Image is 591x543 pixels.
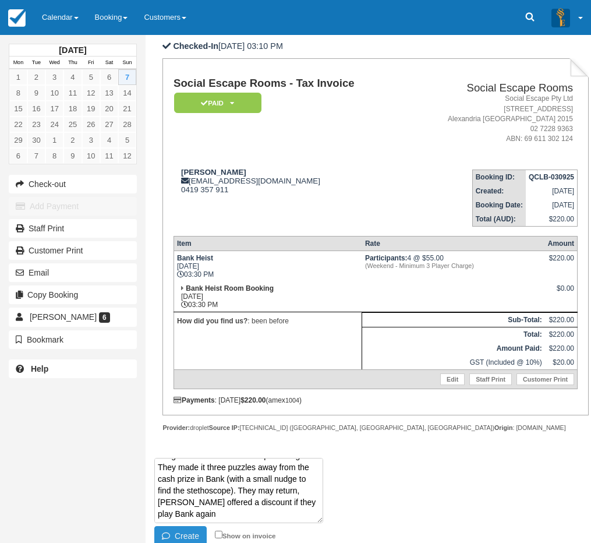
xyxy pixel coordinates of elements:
strong: Bank Heist [177,254,213,262]
a: 17 [45,101,63,117]
a: 12 [118,148,136,164]
a: 8 [45,148,63,164]
a: 4 [100,132,118,148]
a: 28 [118,117,136,132]
strong: [DATE] [59,45,86,55]
b: Help [31,364,48,373]
a: 11 [63,85,82,101]
th: Rate [362,237,545,251]
a: 30 [27,132,45,148]
strong: Bank Heist Room Booking [186,284,274,292]
th: Mon [9,57,27,69]
a: 25 [63,117,82,132]
a: 1 [9,69,27,85]
td: $20.00 [545,355,578,370]
a: 21 [118,101,136,117]
th: Sat [100,57,118,69]
div: [EMAIL_ADDRESS][DOMAIN_NAME] 0419 357 911 [174,168,405,194]
span: [PERSON_NAME] [30,312,97,322]
a: 20 [100,101,118,117]
th: Sub-Total: [362,313,545,327]
a: 18 [63,101,82,117]
td: $220.00 [545,313,578,327]
a: 10 [45,85,63,101]
h2: Social Escape Rooms [410,82,573,94]
a: 22 [9,117,27,132]
button: Add Payment [9,197,137,216]
input: Show on invoice [215,531,222,538]
td: [DATE] [526,184,578,198]
em: Paid [174,93,261,113]
a: 29 [9,132,27,148]
a: 15 [9,101,27,117]
td: [DATE] [526,198,578,212]
strong: Origin [494,424,512,431]
a: 14 [118,85,136,101]
label: Show on invoice [215,532,276,540]
a: 11 [100,148,118,164]
th: Amount [545,237,578,251]
div: $220.00 [548,254,574,271]
td: $220.00 [545,341,578,355]
button: Email [9,263,137,282]
a: Help [9,359,137,378]
a: 4 [63,69,82,85]
a: Paid [174,92,257,114]
a: 27 [100,117,118,132]
strong: QCLB-030925 [529,173,574,181]
th: Thu [63,57,82,69]
td: 4 @ $55.00 [362,251,545,282]
button: Bookmark [9,330,137,349]
strong: Source IP: [209,424,240,431]
a: 5 [118,132,136,148]
p: [DATE] 03:10 PM [162,40,588,52]
th: Created: [472,184,526,198]
a: 6 [100,69,118,85]
th: Total (AUD): [472,212,526,227]
a: 9 [63,148,82,164]
strong: Participants [365,254,408,262]
div: : [DATE] (amex ) [174,396,578,404]
th: Item [174,237,362,251]
td: [DATE] 03:30 PM [174,281,362,312]
th: Wed [45,57,63,69]
a: 7 [118,69,136,85]
a: 23 [27,117,45,132]
em: (Weekend - Minimum 3 Player Charge) [365,262,542,269]
small: 1004 [285,397,299,404]
a: 3 [45,69,63,85]
td: $220.00 [545,327,578,342]
a: 2 [27,69,45,85]
strong: Provider: [162,424,190,431]
a: Staff Print [469,373,512,385]
strong: Payments [174,396,215,404]
button: Check-out [9,175,137,193]
a: Customer Print [9,241,137,260]
th: Amount Paid: [362,341,545,355]
img: checkfront-main-nav-mini-logo.png [8,9,26,27]
a: 1 [45,132,63,148]
th: Sun [118,57,136,69]
th: Booking ID: [472,170,526,185]
th: Booking Date: [472,198,526,212]
a: Customer Print [516,373,574,385]
img: A3 [551,8,570,27]
div: $0.00 [548,284,574,302]
a: 10 [82,148,100,164]
td: $220.00 [526,212,578,227]
a: 24 [45,117,63,132]
a: 3 [82,132,100,148]
div: droplet [TECHNICAL_ID] ([GEOGRAPHIC_DATA], [GEOGRAPHIC_DATA], [GEOGRAPHIC_DATA]) : [DOMAIN_NAME] [162,424,588,432]
a: 12 [82,85,100,101]
a: 5 [82,69,100,85]
h1: Social Escape Rooms - Tax Invoice [174,77,405,90]
a: 7 [27,148,45,164]
a: 2 [63,132,82,148]
p: : been before [177,315,359,327]
a: 8 [9,85,27,101]
th: Fri [82,57,100,69]
address: Social Escape Pty Ltd [STREET_ADDRESS] Alexandria [GEOGRAPHIC_DATA] 2015 02 7228 9363 ABN: 69 611... [410,94,573,144]
a: 16 [27,101,45,117]
td: GST (Included @ 10%) [362,355,545,370]
a: 26 [82,117,100,132]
